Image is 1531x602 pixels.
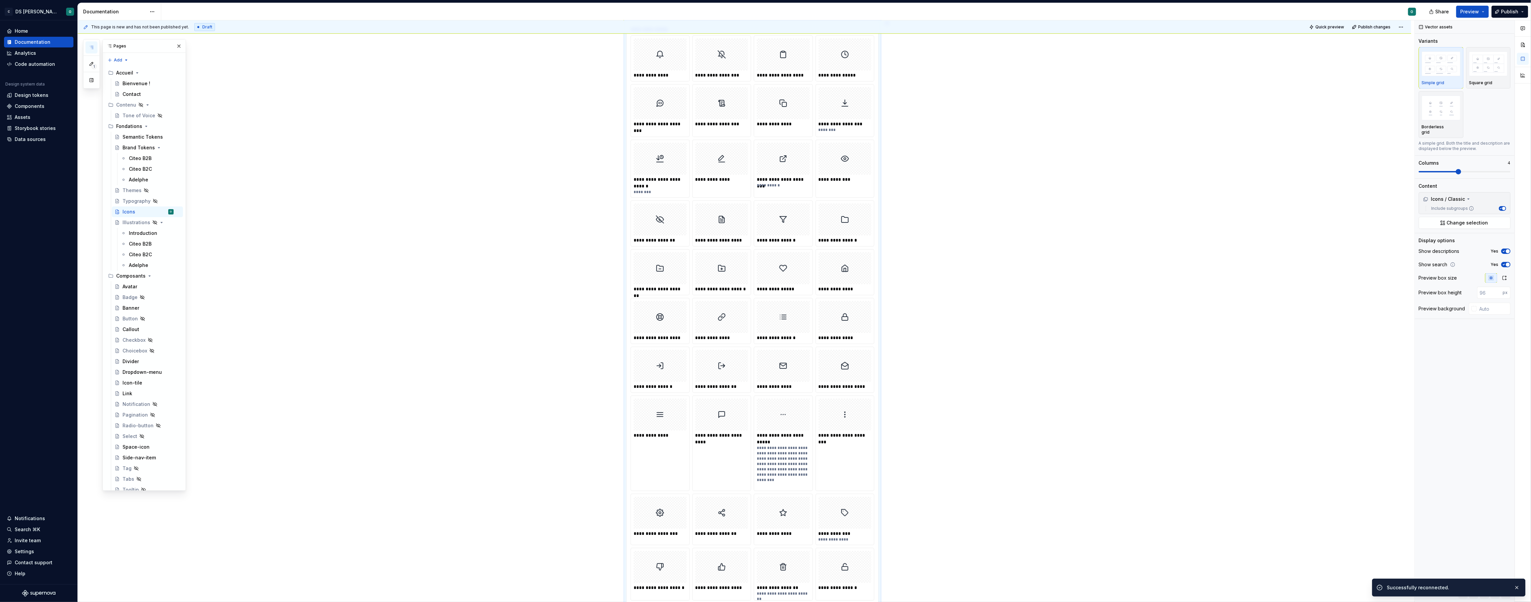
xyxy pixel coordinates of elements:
button: CDS [PERSON_NAME]O [1,4,76,19]
a: Contact [112,89,183,100]
div: O [170,208,172,215]
a: Notification [112,399,183,410]
div: Tabs [123,476,134,482]
p: Borderless grid [1422,124,1453,135]
button: Publish changes [1350,22,1394,32]
a: Space-icon [112,442,183,452]
label: Include subgroups [1429,206,1474,211]
a: Citeo B2B [118,153,183,164]
div: Preview background [1419,305,1465,312]
div: Accueil [105,67,183,78]
button: Notifications [4,513,73,524]
button: Change selection [1419,217,1511,229]
div: Select [123,433,137,440]
div: DS [PERSON_NAME] [15,8,58,15]
a: Design tokens [4,90,73,101]
div: Search ⌘K [15,526,40,533]
p: 4 [1508,160,1511,166]
div: Space-icon [123,444,150,450]
span: 1 [91,64,97,69]
button: Add [105,55,131,65]
a: Radio-button [112,420,183,431]
a: Storybook stories [4,123,73,134]
div: Side-nav-item [123,454,156,461]
div: Tone of Voice [123,112,155,119]
a: Code automation [4,59,73,69]
div: Components [15,103,44,110]
div: Accueil [116,69,133,76]
div: Citeo B2C [129,166,152,172]
div: Citeo B2C [129,251,152,258]
div: O [69,9,71,14]
div: Settings [15,548,34,555]
a: Invite team [4,535,73,546]
button: Share [1426,6,1454,18]
div: A simple grid. Both the title and description are displayed below the preview. [1419,141,1511,151]
span: This page is new and has not been published yet. [91,24,189,30]
div: Tag [123,465,132,472]
p: Square grid [1469,80,1493,86]
div: Pages [103,39,186,53]
div: Display options [1419,237,1455,244]
div: Pagination [123,412,148,418]
a: Illustrations [112,217,183,228]
div: Themes [123,187,142,194]
div: Storybook stories [15,125,56,132]
a: Avatar [112,281,183,292]
a: Documentation [4,37,73,47]
div: Adelphe [129,262,148,269]
div: Columns [1419,160,1439,166]
a: Supernova Logo [22,590,55,597]
div: Successfully reconnected. [1387,584,1509,591]
div: Help [15,570,25,577]
div: Variants [1419,38,1438,44]
div: Invite team [15,537,41,544]
div: Bienvenue ! [123,80,150,87]
a: Button [112,313,183,324]
a: Introduction [118,228,183,239]
a: Side-nav-item [112,452,183,463]
div: Assets [15,114,30,121]
a: Bienvenue ! [112,78,183,89]
p: Simple grid [1422,80,1445,86]
span: Draft [202,24,212,30]
div: Introduction [129,230,157,237]
div: Citeo B2B [129,241,152,247]
button: placeholderSquare grid [1466,47,1511,89]
div: Home [15,28,28,34]
a: Brand Tokens [112,142,183,153]
a: Semantic Tokens [112,132,183,142]
a: Citeo B2B [118,239,183,249]
a: Select [112,431,183,442]
label: Yes [1491,249,1499,254]
div: Contenu [105,100,183,110]
a: Assets [4,112,73,123]
div: Show descriptions [1419,248,1460,255]
div: Brand Tokens [123,144,155,151]
label: Yes [1491,262,1499,267]
a: Adelphe [118,174,183,185]
span: Share [1436,8,1449,15]
img: placeholder [1422,96,1461,120]
div: Choicebox [123,347,147,354]
img: placeholder [1422,51,1461,76]
div: Icons [123,208,135,215]
a: Checkbox [112,335,183,345]
a: Pagination [112,410,183,420]
a: Citeo B2C [118,249,183,260]
a: Components [4,101,73,112]
div: Design tokens [15,92,48,99]
div: Page tree [105,67,183,506]
span: Publish [1501,8,1519,15]
button: Preview [1456,6,1489,18]
div: Icons / Classic [1423,196,1465,202]
a: Citeo B2C [118,164,183,174]
span: Change selection [1447,219,1488,226]
button: Publish [1492,6,1528,18]
a: Themes [112,185,183,196]
div: Fondations [105,121,183,132]
button: Quick preview [1307,22,1347,32]
button: Contact support [4,557,73,568]
div: Contact [123,91,141,98]
span: Quick preview [1316,24,1344,30]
